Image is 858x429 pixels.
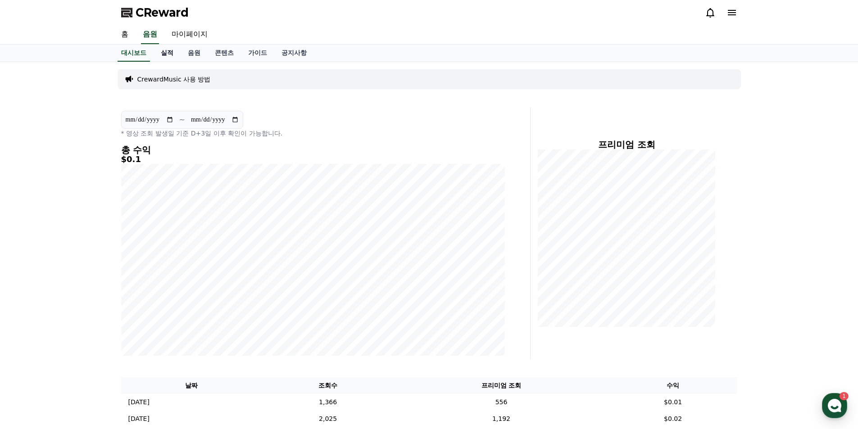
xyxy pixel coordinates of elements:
[394,394,608,411] td: 556
[82,299,93,307] span: 대화
[121,145,505,155] h4: 총 수익
[179,114,185,125] p: ~
[274,45,314,62] a: 공지사항
[136,5,189,20] span: CReward
[262,394,394,411] td: 1,366
[609,394,737,411] td: $0.01
[609,377,737,394] th: 수익
[262,377,394,394] th: 조회수
[121,5,189,20] a: CReward
[128,397,150,407] p: [DATE]
[394,411,608,427] td: 1,192
[181,45,208,62] a: 음원
[394,377,608,394] th: 프리미엄 조회
[609,411,737,427] td: $0.02
[118,45,150,62] a: 대시보드
[164,25,215,44] a: 마이페이지
[154,45,181,62] a: 실적
[139,299,150,306] span: 설정
[137,75,211,84] a: CrewardMusic 사용 방법
[141,25,159,44] a: 음원
[262,411,394,427] td: 2,025
[121,155,505,164] h5: $0.1
[114,25,136,44] a: 홈
[59,285,116,308] a: 1대화
[91,285,95,292] span: 1
[28,299,34,306] span: 홈
[241,45,274,62] a: 가이드
[121,377,262,394] th: 날짜
[128,414,150,424] p: [DATE]
[538,140,716,149] h4: 프리미엄 조회
[121,129,505,138] p: * 영상 조회 발생일 기준 D+3일 이후 확인이 가능합니다.
[3,285,59,308] a: 홈
[116,285,173,308] a: 설정
[208,45,241,62] a: 콘텐츠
